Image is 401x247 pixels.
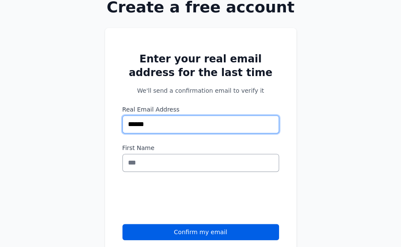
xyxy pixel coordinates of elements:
[122,144,279,152] label: First Name
[122,182,252,215] iframe: reCAPTCHA
[77,0,324,14] h1: Create a free account
[122,86,279,95] p: We'll send a confirmation email to verify it
[122,105,279,114] label: Real Email Address
[122,224,279,240] button: Confirm my email
[122,52,279,79] h2: Enter your real email address for the last time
